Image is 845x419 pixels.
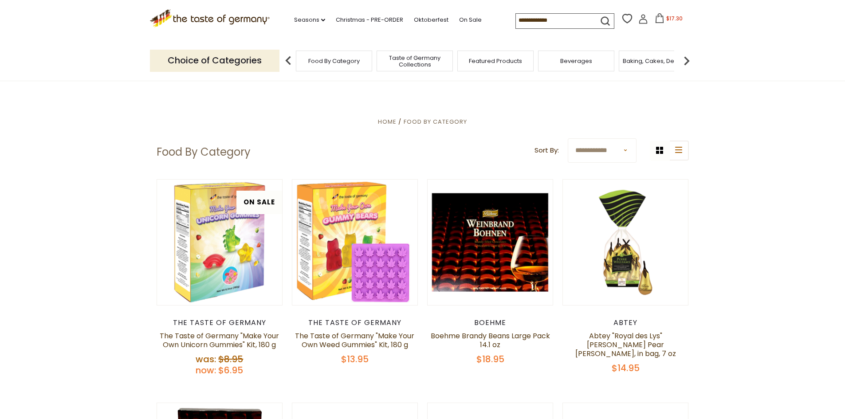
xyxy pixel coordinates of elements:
[560,58,592,64] a: Beverages
[404,117,467,126] a: Food By Category
[612,362,640,374] span: $14.95
[218,353,243,365] span: $8.95
[341,353,369,365] span: $13.95
[292,318,418,327] div: The Taste of Germany
[623,58,692,64] a: Baking, Cakes, Desserts
[414,15,448,25] a: Oktoberfest
[575,331,676,359] a: Abtey "Royal des Lys" [PERSON_NAME] Pear [PERSON_NAME], in bag, 7 oz
[459,15,482,25] a: On Sale
[650,13,688,27] button: $17.30
[336,15,403,25] a: Christmas - PRE-ORDER
[157,318,283,327] div: The Taste of Germany
[157,180,283,305] img: The Taste of Germany "Make Your Own Unicorn Gummies" Kit, 180 g
[431,331,550,350] a: Boehme Brandy Beans Large Pack 14.1 oz
[378,117,397,126] a: Home
[196,353,216,365] label: Was:
[678,52,696,70] img: next arrow
[308,58,360,64] a: Food By Category
[666,15,683,22] span: $17.30
[427,318,554,327] div: Boehme
[562,318,689,327] div: Abtey
[279,52,297,70] img: previous arrow
[469,58,522,64] a: Featured Products
[150,50,279,71] p: Choice of Categories
[295,331,414,350] a: The Taste of Germany "Make Your Own Weed Gummies" Kit, 180 g
[476,353,504,365] span: $18.95
[160,331,279,350] a: The Taste of Germany "Make Your Own Unicorn Gummies" Kit, 180 g
[218,364,243,376] span: $6.95
[294,15,325,25] a: Seasons
[157,145,251,159] h1: Food By Category
[292,180,418,305] img: The Taste of Germany "Make Your Own Weed Gummies" Kit, 180 g
[379,55,450,68] a: Taste of Germany Collections
[563,180,688,305] img: Abtey "Royal des Lys" Williams Pear Brandy Pralines, in bag, 7 oz
[535,145,559,156] label: Sort By:
[428,180,553,305] img: Boehme Brandy Beans Large Pack 14.1 oz
[196,364,216,376] label: Now:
